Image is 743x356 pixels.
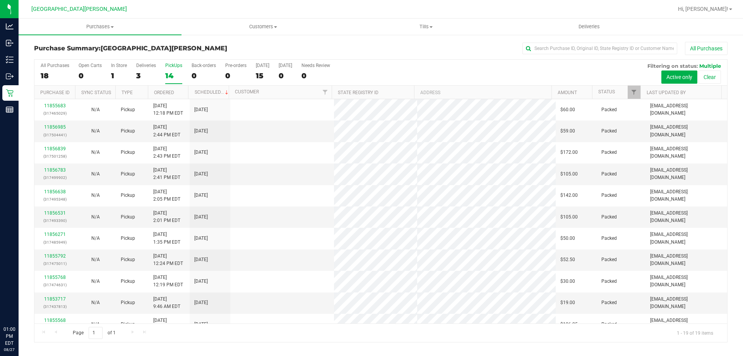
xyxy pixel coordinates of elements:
a: 11855683 [44,103,66,108]
span: Multiple [699,63,721,69]
div: Pre-orders [225,63,247,68]
span: Pickup [121,321,135,328]
div: 18 [41,71,69,80]
span: [EMAIL_ADDRESS][DOMAIN_NAME] [650,296,722,310]
a: Type [122,90,133,95]
button: Active only [661,71,697,84]
span: Pickup [121,299,135,306]
inline-svg: Inventory [6,56,14,64]
div: Needs Review [301,63,330,68]
p: (317499902) [39,174,70,181]
span: [DATE] 1:35 PM EDT [153,231,180,246]
span: [EMAIL_ADDRESS][DOMAIN_NAME] [650,188,722,203]
span: [DATE] [194,213,208,221]
button: N/A [91,127,100,135]
span: [DATE] [194,106,208,114]
span: [EMAIL_ADDRESS][DOMAIN_NAME] [650,145,722,160]
a: Purchases [19,19,181,35]
div: Open Carts [79,63,102,68]
span: [EMAIL_ADDRESS][DOMAIN_NAME] [650,274,722,289]
span: Page of 1 [66,327,122,339]
th: Address [414,86,551,99]
a: Ordered [154,90,174,95]
span: Packed [601,192,617,199]
span: [DATE] 2:44 PM EDT [153,124,180,138]
button: Clear [698,71,721,84]
span: Not Applicable [91,107,100,112]
p: (317485949) [39,239,70,246]
button: All Purchases [685,42,728,55]
span: [DATE] 2:41 PM EDT [153,167,180,181]
span: $50.00 [560,235,575,242]
span: Packed [601,106,617,114]
a: Status [598,89,615,95]
div: Back-orders [192,63,216,68]
div: 1 [111,71,127,80]
button: N/A [91,256,100,263]
span: Not Applicable [91,193,100,198]
a: Customers [181,19,344,35]
span: $19.00 [560,299,575,306]
span: $142.00 [560,192,578,199]
span: Deliveries [568,23,610,30]
inline-svg: Inbound [6,39,14,47]
span: [DATE] [194,127,208,135]
span: Packed [601,278,617,285]
div: Deliveries [136,63,156,68]
div: 0 [301,71,330,80]
span: [DATE] [194,321,208,328]
span: [DATE] [194,149,208,156]
span: [DATE] 12:19 PM EDT [153,274,183,289]
a: 11853717 [44,296,66,302]
span: [DATE] [194,256,208,263]
span: Packed [601,299,617,306]
span: Pickup [121,278,135,285]
span: $60.00 [560,106,575,114]
a: Filter [319,86,332,99]
span: Pickup [121,213,135,221]
span: $59.00 [560,127,575,135]
button: N/A [91,278,100,285]
button: N/A [91,192,100,199]
span: [DATE] 9:46 AM EDT [153,296,180,310]
span: [DATE] 2:05 PM EDT [153,188,180,203]
span: Packed [601,256,617,263]
span: [EMAIL_ADDRESS][DOMAIN_NAME] [650,124,722,138]
inline-svg: Analytics [6,22,14,30]
span: $172.00 [560,149,578,156]
button: N/A [91,235,100,242]
span: [DATE] 12:07 PM EDT [153,317,183,332]
span: Pickup [121,106,135,114]
a: 11856783 [44,167,66,173]
div: 0 [192,71,216,80]
a: Last Updated By [647,90,686,95]
inline-svg: Outbound [6,72,14,80]
span: Pickup [121,192,135,199]
span: Not Applicable [91,322,100,327]
span: Not Applicable [91,214,100,220]
a: 11856985 [44,124,66,130]
a: 11856638 [44,189,66,194]
span: Packed [601,170,617,178]
p: 08/27 [3,347,15,353]
span: [EMAIL_ADDRESS][DOMAIN_NAME] [650,102,722,117]
span: [DATE] [194,278,208,285]
span: [EMAIL_ADDRESS][DOMAIN_NAME] [650,253,722,267]
span: [EMAIL_ADDRESS][DOMAIN_NAME] [650,210,722,224]
a: Filter [628,86,640,99]
a: Purchase ID [40,90,70,95]
a: Tills [344,19,507,35]
span: Customers [182,23,344,30]
span: $30.00 [560,278,575,285]
a: Scheduled [195,89,230,95]
span: Packed [601,213,617,221]
span: [DATE] [194,192,208,199]
a: Amount [558,90,577,95]
inline-svg: Retail [6,89,14,97]
span: [EMAIL_ADDRESS][DOMAIN_NAME] [650,167,722,181]
span: Filtering on status: [647,63,698,69]
p: (317465029) [39,110,70,117]
a: 11856271 [44,232,66,237]
span: Not Applicable [91,150,100,155]
a: 11855792 [44,253,66,259]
